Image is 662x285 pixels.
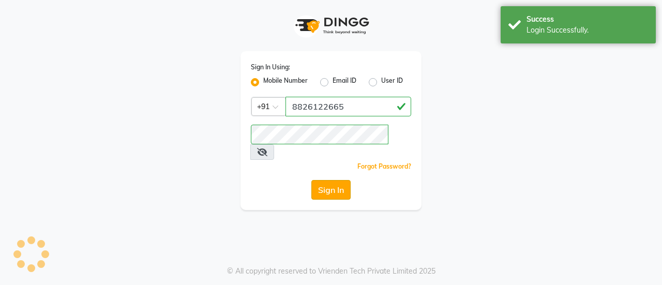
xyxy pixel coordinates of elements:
[311,180,351,200] button: Sign In
[333,76,356,88] label: Email ID
[357,162,411,170] a: Forgot Password?
[263,76,308,88] label: Mobile Number
[526,25,648,36] div: Login Successfully.
[290,10,372,41] img: logo1.svg
[251,125,388,144] input: Username
[251,63,290,72] label: Sign In Using:
[285,97,411,116] input: Username
[526,14,648,25] div: Success
[381,76,403,88] label: User ID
